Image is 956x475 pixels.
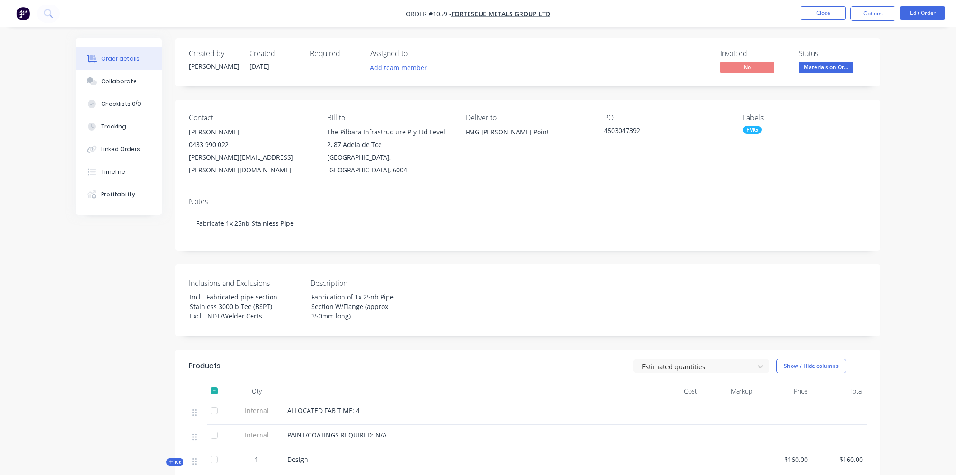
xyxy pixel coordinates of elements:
[776,359,846,373] button: Show / Hide columns
[756,382,811,400] div: Price
[466,126,590,138] div: FMG [PERSON_NAME] Point
[900,6,945,20] button: Edit Order
[370,62,432,74] button: Add team member
[310,49,360,58] div: Required
[743,126,762,134] div: FMG
[287,431,387,439] span: PAINT/COATINGS REQUIRED: N/A
[370,49,461,58] div: Assigned to
[166,458,183,466] button: Kit
[76,93,162,115] button: Checklists 0/0
[101,168,125,176] div: Timeline
[101,77,137,85] div: Collaborate
[645,382,701,400] div: Cost
[101,123,126,131] div: Tracking
[76,47,162,70] button: Order details
[701,382,756,400] div: Markup
[811,382,867,400] div: Total
[799,62,853,75] button: Materials on Or...
[799,62,853,73] span: Materials on Or...
[249,62,269,71] span: [DATE]
[604,126,717,138] div: 4503047392
[169,459,181,465] span: Kit
[183,290,295,323] div: Incl - Fabricated pipe section Stainless 3000lb Tee (BSPT) Excl - NDT/Welder Certs
[720,49,788,58] div: Invoiced
[304,290,417,323] div: Fabrication of 1x 25nb Pipe Section W/Flange (approx 350mm long)
[759,455,808,464] span: $160.00
[101,190,135,199] div: Profitability
[327,126,451,176] div: The Pilbara Infrastructure Pty Ltd Level 2, 87 Adelaide Tce[GEOGRAPHIC_DATA], [GEOGRAPHIC_DATA], ...
[189,138,313,151] div: 0433 990 022
[76,161,162,183] button: Timeline
[189,151,313,176] div: [PERSON_NAME][EMAIL_ADDRESS][PERSON_NAME][DOMAIN_NAME]
[189,197,867,206] div: Notes
[189,126,313,138] div: [PERSON_NAME]
[16,7,30,20] img: Factory
[466,114,590,122] div: Deliver to
[327,114,451,122] div: Bill to
[815,455,863,464] span: $160.00
[743,114,867,122] div: Labels
[249,49,299,58] div: Created
[604,114,728,122] div: PO
[466,126,590,155] div: FMG [PERSON_NAME] Point
[327,126,451,151] div: The Pilbara Infrastructure Pty Ltd Level 2, 87 Adelaide Tce
[189,209,867,237] div: Fabricate 1x 25nb Stainless Pipe
[287,455,308,464] span: Design
[189,278,302,289] label: Inclusions and Exclusions
[720,62,774,73] span: No
[255,455,258,464] span: 1
[799,49,867,58] div: Status
[101,100,141,108] div: Checklists 0/0
[233,406,280,415] span: Internal
[189,62,239,71] div: [PERSON_NAME]
[230,382,284,400] div: Qty
[406,9,451,18] span: Order #1059 -
[310,278,423,289] label: Description
[850,6,895,21] button: Options
[233,430,280,440] span: Internal
[101,55,140,63] div: Order details
[76,138,162,161] button: Linked Orders
[189,126,313,176] div: [PERSON_NAME]0433 990 022[PERSON_NAME][EMAIL_ADDRESS][PERSON_NAME][DOMAIN_NAME]
[801,6,846,20] button: Close
[451,9,550,18] a: FORTESCUE METALS GROUP LTD
[366,62,432,74] button: Add team member
[189,49,239,58] div: Created by
[287,406,360,415] span: ALLOCATED FAB TIME: 4
[327,151,451,176] div: [GEOGRAPHIC_DATA], [GEOGRAPHIC_DATA], 6004
[76,115,162,138] button: Tracking
[189,114,313,122] div: Contact
[101,145,140,153] div: Linked Orders
[76,183,162,206] button: Profitability
[189,361,220,371] div: Products
[76,70,162,93] button: Collaborate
